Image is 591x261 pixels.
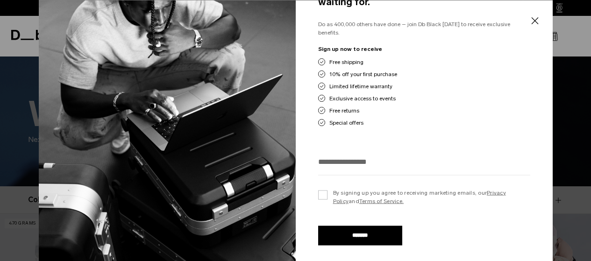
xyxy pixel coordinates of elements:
p: Sign up now to receive [318,44,530,53]
span: 10% off your first purchase [329,70,397,78]
span: Limited lifetime warranty [329,82,392,90]
span: Special offers [329,118,363,127]
span: Free returns [329,106,359,114]
p: Do as 400,000 others have done – join Db Black [DATE] to receive exclusive benefits. [318,20,530,37]
span: Free shipping [329,57,363,66]
a: Terms of Service. [359,198,404,204]
label: By signing up you agree to receiving marketing emails, our and [318,188,530,205]
span: Exclusive access to events [329,94,396,102]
